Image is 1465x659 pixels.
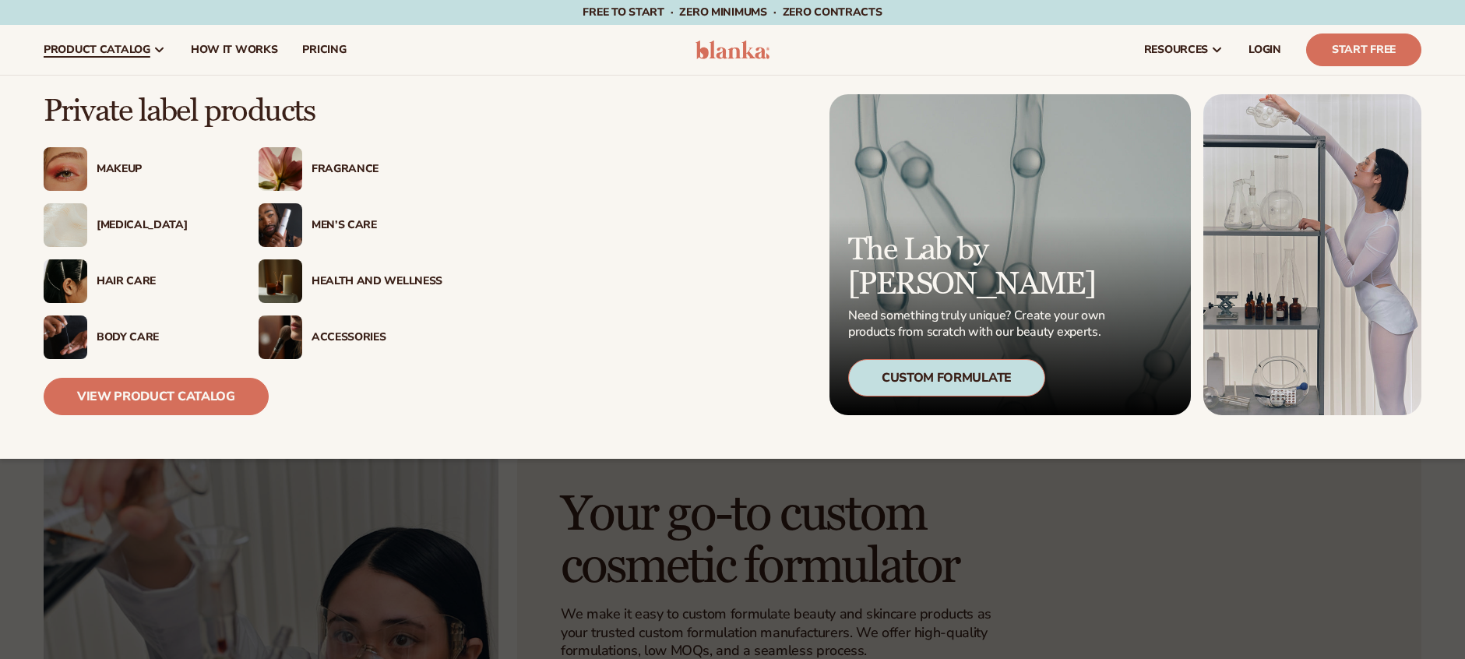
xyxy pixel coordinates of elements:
[44,315,87,359] img: Male hand applying moisturizer.
[259,315,302,359] img: Female with makeup brush.
[191,44,278,56] span: How It Works
[44,147,87,191] img: Female with glitter eye makeup.
[848,233,1110,301] p: The Lab by [PERSON_NAME]
[97,331,227,344] div: Body Care
[97,163,227,176] div: Makeup
[44,203,227,247] a: Cream moisturizer swatch. [MEDICAL_DATA]
[44,147,227,191] a: Female with glitter eye makeup. Makeup
[44,259,227,303] a: Female hair pulled back with clips. Hair Care
[259,147,442,191] a: Pink blooming flower. Fragrance
[44,203,87,247] img: Cream moisturizer swatch.
[259,203,442,247] a: Male holding moisturizer bottle. Men’s Care
[44,44,150,56] span: product catalog
[848,359,1045,396] div: Custom Formulate
[302,44,346,56] span: pricing
[1306,33,1421,66] a: Start Free
[696,41,769,59] img: logo
[31,25,178,75] a: product catalog
[1236,25,1294,75] a: LOGIN
[259,203,302,247] img: Male holding moisturizer bottle.
[97,219,227,232] div: [MEDICAL_DATA]
[259,259,302,303] img: Candles and incense on table.
[312,331,442,344] div: Accessories
[44,315,227,359] a: Male hand applying moisturizer. Body Care
[259,147,302,191] img: Pink blooming flower.
[290,25,358,75] a: pricing
[583,5,882,19] span: Free to start · ZERO minimums · ZERO contracts
[312,219,442,232] div: Men’s Care
[259,259,442,303] a: Candles and incense on table. Health And Wellness
[44,259,87,303] img: Female hair pulled back with clips.
[97,275,227,288] div: Hair Care
[1203,94,1421,415] img: Female in lab with equipment.
[1144,44,1208,56] span: resources
[1248,44,1281,56] span: LOGIN
[312,275,442,288] div: Health And Wellness
[848,308,1110,340] p: Need something truly unique? Create your own products from scratch with our beauty experts.
[259,315,442,359] a: Female with makeup brush. Accessories
[44,378,269,415] a: View Product Catalog
[829,94,1191,415] a: Microscopic product formula. The Lab by [PERSON_NAME] Need something truly unique? Create your ow...
[44,94,442,129] p: Private label products
[1132,25,1236,75] a: resources
[312,163,442,176] div: Fragrance
[178,25,291,75] a: How It Works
